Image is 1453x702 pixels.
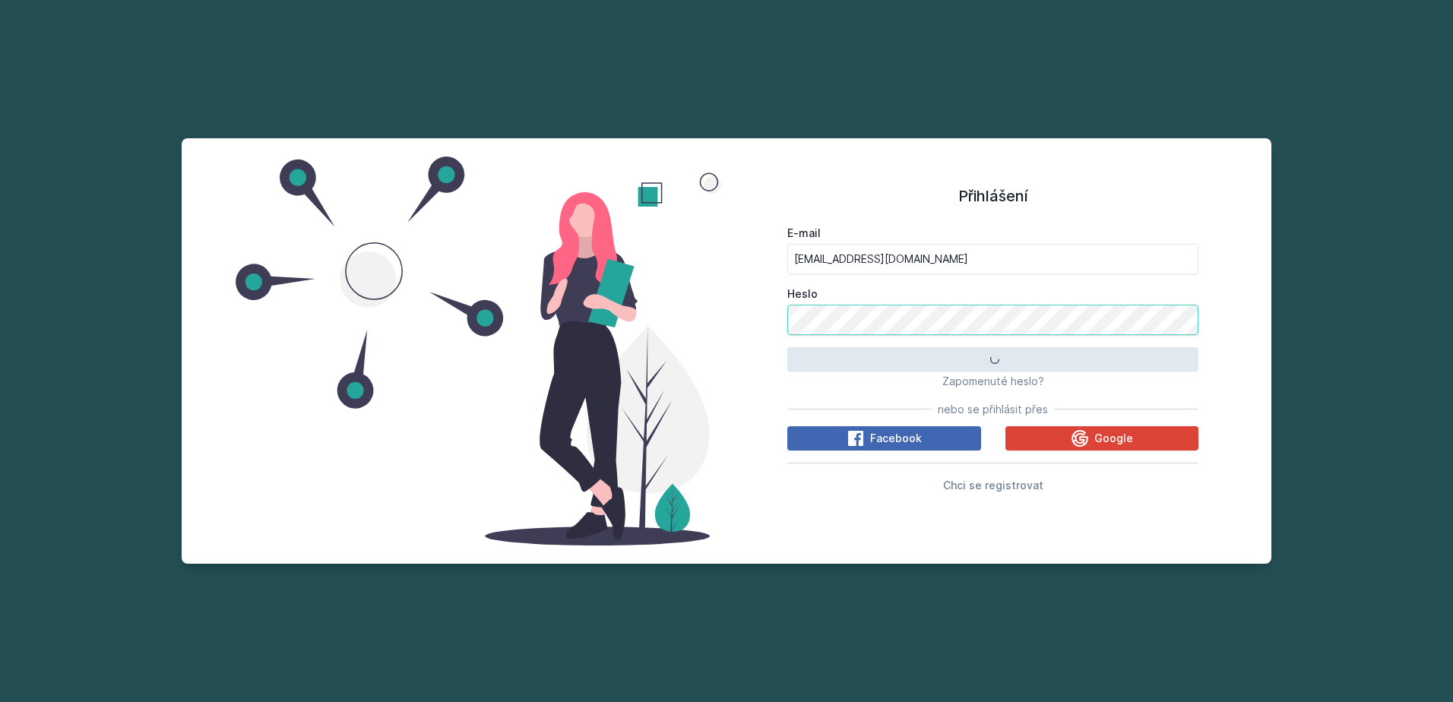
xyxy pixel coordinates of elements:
[787,347,1198,372] button: Přihlásit se
[942,375,1044,387] span: Zapomenuté heslo?
[1094,431,1133,446] span: Google
[943,476,1043,494] button: Chci se registrovat
[787,244,1198,274] input: Tvoje e-mailová adresa
[787,286,1198,302] label: Heslo
[938,402,1048,417] span: nebo se přihlásit přes
[787,185,1198,207] h1: Přihlášení
[870,431,922,446] span: Facebook
[787,226,1198,241] label: E-mail
[943,479,1043,492] span: Chci se registrovat
[787,426,981,451] button: Facebook
[1005,426,1199,451] button: Google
